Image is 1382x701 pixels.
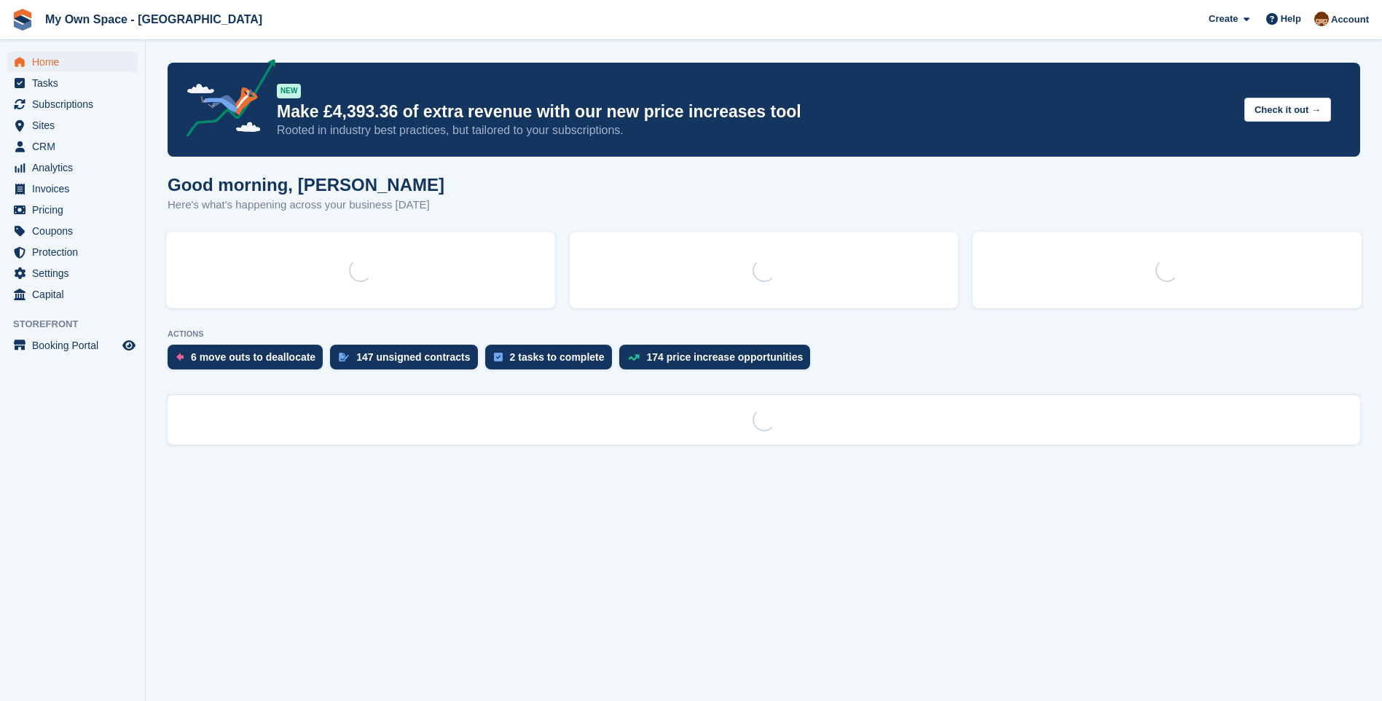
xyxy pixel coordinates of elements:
[356,351,470,363] div: 147 unsigned contracts
[1209,12,1238,26] span: Create
[13,317,145,332] span: Storefront
[32,242,119,262] span: Protection
[339,353,349,361] img: contract_signature_icon-13c848040528278c33f63329250d36e43548de30e8caae1d1a13099fd9432cc5.svg
[168,345,330,377] a: 6 move outs to deallocate
[168,329,1360,339] p: ACTIONS
[494,353,503,361] img: task-75834270c22a3079a89374b754ae025e5fb1db73e45f91037f5363f120a921f8.svg
[7,115,138,136] a: menu
[120,337,138,354] a: Preview store
[32,115,119,136] span: Sites
[7,179,138,199] a: menu
[32,157,119,178] span: Analytics
[1281,12,1301,26] span: Help
[647,351,804,363] div: 174 price increase opportunities
[7,157,138,178] a: menu
[7,335,138,356] a: menu
[7,242,138,262] a: menu
[277,122,1233,138] p: Rooted in industry best practices, but tailored to your subscriptions.
[32,284,119,305] span: Capital
[32,200,119,220] span: Pricing
[277,101,1233,122] p: Make £4,393.36 of extra revenue with our new price increases tool
[1244,98,1331,122] button: Check it out →
[1314,12,1329,26] img: Paula Harris
[32,179,119,199] span: Invoices
[174,59,276,142] img: price-adjustments-announcement-icon-8257ccfd72463d97f412b2fc003d46551f7dbcb40ab6d574587a9cd5c0d94...
[7,52,138,72] a: menu
[485,345,619,377] a: 2 tasks to complete
[330,345,484,377] a: 147 unsigned contracts
[619,345,818,377] a: 174 price increase opportunities
[7,94,138,114] a: menu
[32,263,119,283] span: Settings
[7,221,138,241] a: menu
[32,136,119,157] span: CRM
[7,136,138,157] a: menu
[176,353,184,361] img: move_outs_to_deallocate_icon-f764333ba52eb49d3ac5e1228854f67142a1ed5810a6f6cc68b1a99e826820c5.svg
[1331,12,1369,27] span: Account
[168,197,444,214] p: Here's what's happening across your business [DATE]
[277,84,301,98] div: NEW
[12,9,34,31] img: stora-icon-8386f47178a22dfd0bd8f6a31ec36ba5ce8667c1dd55bd0f319d3a0aa187defe.svg
[510,351,605,363] div: 2 tasks to complete
[32,73,119,93] span: Tasks
[7,73,138,93] a: menu
[39,7,268,31] a: My Own Space - [GEOGRAPHIC_DATA]
[32,52,119,72] span: Home
[168,175,444,195] h1: Good morning, [PERSON_NAME]
[7,284,138,305] a: menu
[32,335,119,356] span: Booking Portal
[32,221,119,241] span: Coupons
[7,263,138,283] a: menu
[7,200,138,220] a: menu
[32,94,119,114] span: Subscriptions
[628,354,640,361] img: price_increase_opportunities-93ffe204e8149a01c8c9dc8f82e8f89637d9d84a8eef4429ea346261dce0b2c0.svg
[191,351,315,363] div: 6 move outs to deallocate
